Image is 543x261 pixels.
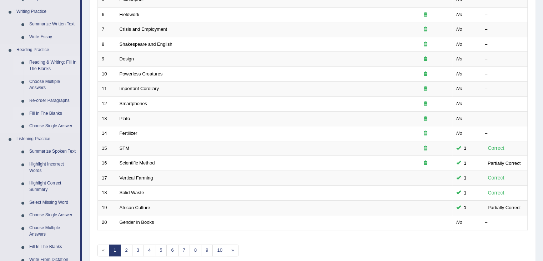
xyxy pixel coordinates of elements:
div: Partially Correct [485,204,523,211]
em: No [456,130,462,136]
td: 6 [98,7,116,22]
a: Write Essay [26,31,80,44]
div: Correct [485,189,507,197]
a: Vertical Farming [120,175,153,181]
div: Exam occurring question [403,85,448,92]
div: – [485,41,523,48]
a: Re-order Paragraphs [26,94,80,107]
span: You can still take this question [461,174,469,182]
em: No [456,56,462,61]
td: 16 [98,156,116,171]
em: No [456,220,462,225]
a: Fertilizer [120,130,137,136]
td: 15 [98,141,116,156]
div: Correct [485,144,507,152]
a: 1 [109,245,121,256]
div: – [485,71,523,78]
td: 13 [98,111,116,126]
td: 8 [98,37,116,52]
td: 18 [98,186,116,201]
a: 3 [132,245,144,256]
a: African Culture [120,205,150,210]
a: Choose Multiple Answers [26,75,80,94]
div: Exam occurring question [403,56,448,63]
div: Correct [485,174,507,182]
a: Shakespeare and English [120,41,172,47]
a: Gender in Books [120,220,154,225]
div: Exam occurring question [403,11,448,18]
a: Writing Practice [13,5,80,18]
a: 6 [166,245,178,256]
a: Summarize Written Text [26,18,80,31]
a: Powerless Creatures [120,71,163,77]
a: Summarize Spoken Text [26,145,80,158]
a: Choose Single Answer [26,120,80,133]
a: Design [120,56,134,61]
a: Fill In The Blanks [26,107,80,120]
div: Exam occurring question [403,115,448,122]
div: – [485,100,523,107]
span: You can still take this question [461,159,469,167]
div: Exam occurring question [403,160,448,167]
a: 9 [201,245,213,256]
td: 14 [98,126,116,141]
td: 11 [98,82,116,97]
a: Highlight Incorrect Words [26,158,80,177]
a: STM [120,146,129,151]
a: Important Corollary [120,86,159,91]
a: Solid Waste [120,190,144,195]
a: Plato [120,116,130,121]
div: – [485,219,523,226]
em: No [456,101,462,106]
a: Reading Practice [13,44,80,56]
span: You can still take this question [461,204,469,211]
span: « [97,245,109,256]
a: 10 [212,245,227,256]
div: Exam occurring question [403,41,448,48]
td: 10 [98,67,116,82]
div: – [485,11,523,18]
a: 7 [178,245,190,256]
td: 20 [98,215,116,230]
a: Reading & Writing: Fill In The Blanks [26,56,80,75]
a: Crisis and Employment [120,26,167,32]
div: – [485,26,523,33]
em: No [456,86,462,91]
div: Exam occurring question [403,145,448,152]
em: No [456,26,462,32]
a: 2 [120,245,132,256]
a: Listening Practice [13,133,80,146]
em: No [456,12,462,17]
a: Highlight Correct Summary [26,177,80,196]
div: – [485,56,523,63]
a: Fill In The Blanks [26,241,80,253]
td: 7 [98,22,116,37]
a: Scientific Method [120,160,155,166]
a: 4 [144,245,155,256]
em: No [456,116,462,121]
span: You can still take this question [461,189,469,197]
a: Select Missing Word [26,196,80,209]
a: » [227,245,238,256]
td: 12 [98,96,116,111]
a: Choose Single Answer [26,209,80,222]
div: – [485,85,523,92]
div: Exam occurring question [403,26,448,33]
a: Smartphones [120,101,147,106]
a: Fieldwork [120,12,140,17]
td: 17 [98,171,116,186]
div: – [485,130,523,137]
span: You can still take this question [461,144,469,152]
div: Partially Correct [485,159,523,167]
a: 5 [155,245,167,256]
a: 8 [190,245,201,256]
td: 19 [98,200,116,215]
div: Exam occurring question [403,71,448,78]
div: Exam occurring question [403,100,448,107]
a: Choose Multiple Answers [26,222,80,241]
em: No [456,41,462,47]
td: 9 [98,52,116,67]
div: Exam occurring question [403,130,448,137]
div: – [485,115,523,122]
em: No [456,71,462,77]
